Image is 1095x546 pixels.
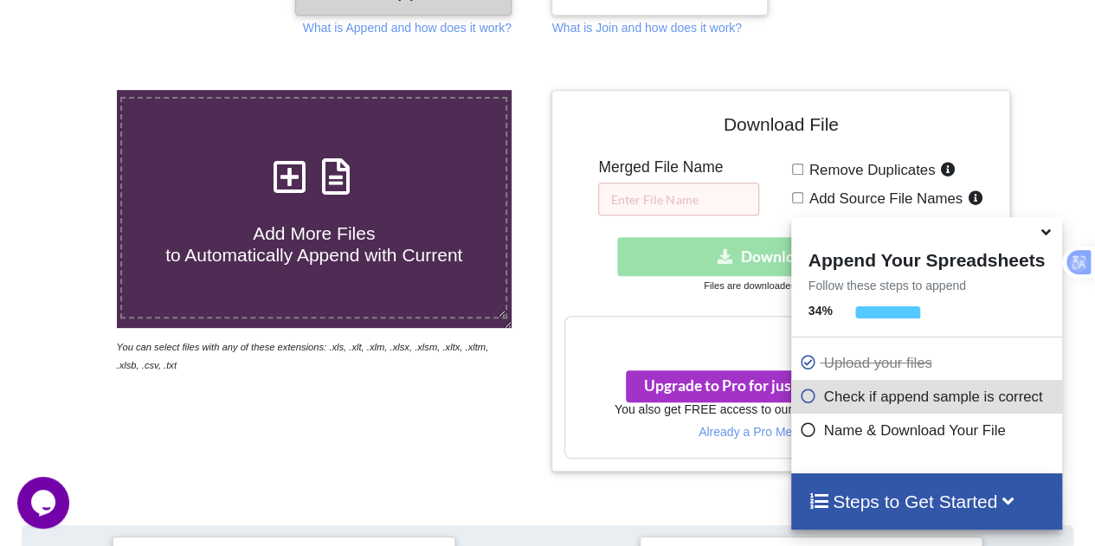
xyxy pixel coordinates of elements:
h3: Your files are more than 1 MB [565,325,996,344]
p: Check if append sample is correct [800,386,1058,408]
small: Files are downloaded in .xlsx format [704,280,858,291]
p: What is Join and how does it work? [551,19,741,36]
p: Follow these steps to append [791,277,1062,294]
span: Add Source File Names [803,190,963,207]
span: Add More Files to Automatically Append with Current [165,223,462,265]
span: Upgrade to Pro for just $4 per month [644,376,915,395]
p: Upload your files [800,352,1058,374]
iframe: chat widget [17,477,73,529]
h5: Merged File Name [598,158,759,177]
h4: Append Your Spreadsheets [791,245,1062,271]
p: Name & Download Your File [800,420,1058,441]
i: You can select files with any of these extensions: .xls, .xlt, .xlm, .xlsx, .xlsm, .xltx, .xltm, ... [117,342,489,370]
span: Remove Duplicates [803,162,936,178]
h4: Steps to Get Started [808,491,1045,512]
h4: Download File [564,103,997,152]
p: What is Append and how does it work? [303,19,512,36]
button: Upgrade to Pro for just $4 per monthsmile [626,370,933,402]
input: Enter File Name [598,183,759,215]
b: 34 % [808,304,833,318]
p: Already a Pro Member? Log In [565,423,996,440]
h6: You also get FREE access to our other tool [565,402,996,417]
